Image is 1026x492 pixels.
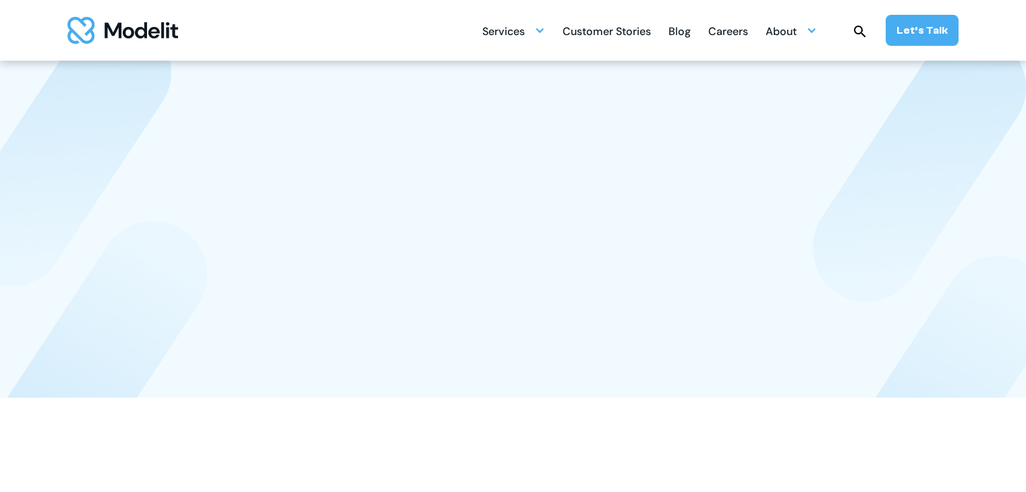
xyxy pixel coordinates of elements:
[563,18,651,44] a: Customer Stories
[766,20,797,46] div: About
[886,15,959,46] a: Let’s Talk
[896,23,948,38] div: Let’s Talk
[67,17,178,44] img: modelit logo
[708,18,748,44] a: Careers
[482,20,525,46] div: Services
[708,20,748,46] div: Careers
[668,20,691,46] div: Blog
[563,20,651,46] div: Customer Stories
[668,18,691,44] a: Blog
